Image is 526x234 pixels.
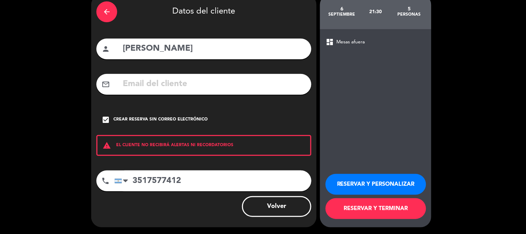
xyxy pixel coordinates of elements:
[242,196,311,217] button: Volver
[102,45,110,53] i: person
[122,77,306,91] input: Email del cliente
[325,12,359,17] div: septiembre
[113,116,208,123] div: Crear reserva sin correo electrónico
[114,170,311,191] input: Número de teléfono...
[122,42,306,56] input: Nombre del cliente
[393,12,426,17] div: personas
[115,171,131,191] div: Argentina: +54
[325,6,359,12] div: 6
[102,80,110,89] i: mail_outline
[326,174,426,195] button: RESERVAR Y PERSONALIZAR
[97,141,116,150] i: warning
[336,38,365,46] span: Mesas afuera
[326,38,334,46] span: dashboard
[103,8,111,16] i: arrow_back
[101,177,110,185] i: phone
[102,116,110,124] i: check_box
[326,198,426,219] button: RESERVAR Y TERMINAR
[96,135,311,156] div: EL CLIENTE NO RECIBIRÁ ALERTAS NI RECORDATORIOS
[393,6,426,12] div: 5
